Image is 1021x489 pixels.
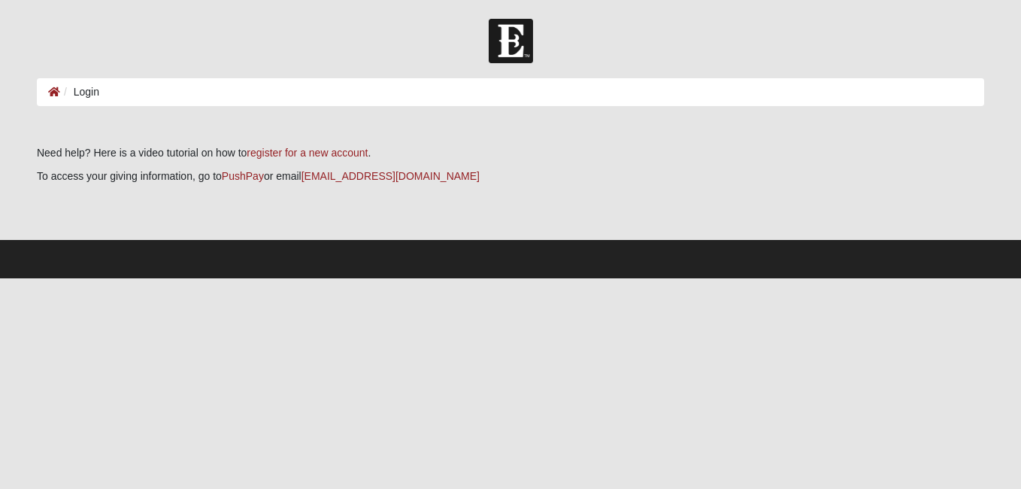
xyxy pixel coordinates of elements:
[222,170,264,182] a: PushPay
[60,84,99,100] li: Login
[301,170,480,182] a: [EMAIL_ADDRESS][DOMAIN_NAME]
[489,19,533,63] img: Church of Eleven22 Logo
[247,147,368,159] a: register for a new account
[37,145,984,161] p: Need help? Here is a video tutorial on how to .
[37,169,984,184] p: To access your giving information, go to or email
